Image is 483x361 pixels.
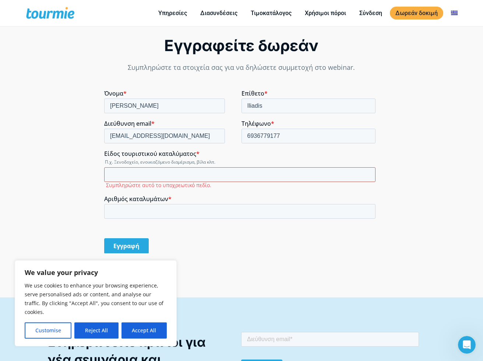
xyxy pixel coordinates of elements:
[25,322,71,339] button: Customise
[153,8,193,18] a: Υπηρεσίες
[245,8,297,18] a: Τιμοκατάλογος
[104,36,378,56] div: Εγγραφείτε δωρεάν
[299,8,352,18] a: Χρήσιμοι πόροι
[25,281,167,317] p: We use cookies to enhance your browsing experience, serve personalised ads or content, and analys...
[74,322,118,339] button: Reject All
[121,322,167,339] button: Accept All
[104,90,378,253] iframe: Form 0
[104,62,378,72] p: Συμπληρώστε τα στοιχεία σας για να δηλώσετε συμμετοχή στο webinar.
[458,336,476,354] iframe: Intercom live chat
[354,8,388,18] a: Σύνδεση
[2,92,274,99] label: Συμπληρώστε αυτό το υποχρεωτικό πεδίο.
[137,30,167,38] span: Τηλέφωνο
[195,8,243,18] a: Διασυνδέσεις
[390,7,443,19] a: Δωρεάν δοκιμή
[25,268,167,277] p: We value your privacy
